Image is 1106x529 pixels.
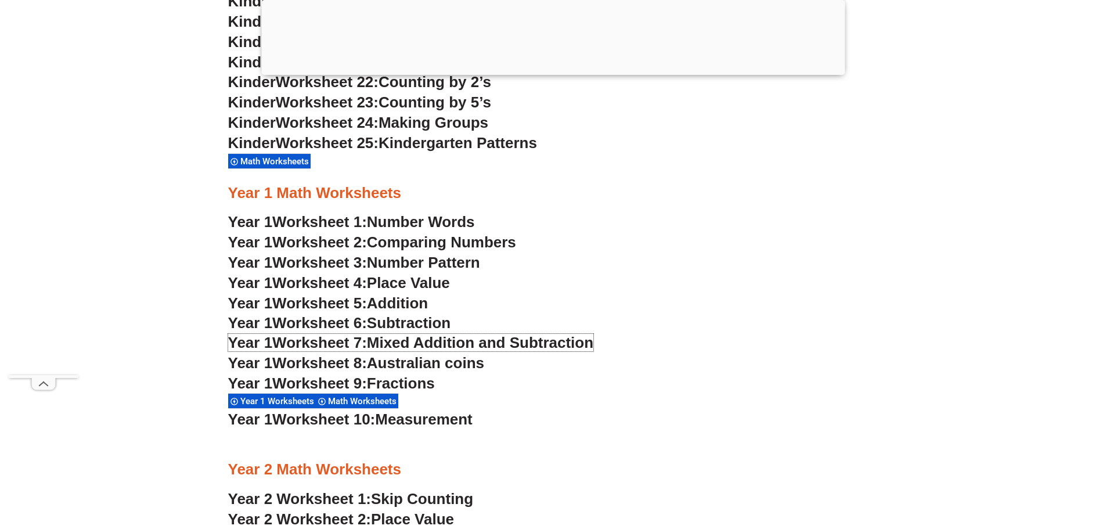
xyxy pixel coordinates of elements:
div: Math Worksheets [228,153,311,169]
iframe: Advertisement [9,27,78,375]
span: Year 2 Worksheet 1: [228,490,372,508]
span: Measurement [375,411,473,428]
span: Year 1 Worksheets [240,396,318,406]
span: Worksheet 25: [276,134,379,152]
span: Kinder [228,114,276,131]
span: Worksheet 2: [272,233,367,251]
a: Year 1Worksheet 1:Number Words [228,213,475,231]
span: Australian coins [367,354,484,372]
span: Kinder [228,33,276,51]
a: Year 1Worksheet 9:Fractions [228,375,435,392]
h3: Year 1 Math Worksheets [228,183,878,203]
div: Math Worksheets [316,393,398,409]
div: Year 1 Worksheets [228,393,316,409]
span: Mixed Addition and Subtraction [367,334,593,351]
h3: Year 2 Math Worksheets [228,460,878,480]
span: Skip Counting [371,490,473,508]
span: Worksheet 7: [272,334,367,351]
span: Worksheet 6: [272,314,367,332]
a: Year 2 Worksheet 2:Place Value [228,510,455,528]
iframe: Chat Widget [913,398,1106,529]
span: Kinder [228,73,276,91]
span: Comparing Numbers [367,233,516,251]
span: Counting by 2’s [379,73,491,91]
span: Worksheet 22: [276,73,379,91]
span: Worksheet 5: [272,294,367,312]
span: Year 2 Worksheet 2: [228,510,372,528]
span: Math Worksheets [328,396,400,406]
span: Worksheet 10: [272,411,375,428]
span: Subtraction [367,314,451,332]
span: Making Groups [379,114,488,131]
span: Number Words [367,213,475,231]
span: Number Pattern [367,254,480,271]
a: Year 1Worksheet 4:Place Value [228,274,450,292]
span: Worksheet 9: [272,375,367,392]
span: Worksheet 4: [272,274,367,292]
span: Kinder [228,134,276,152]
span: Worksheet 1: [272,213,367,231]
a: Year 2 Worksheet 1:Skip Counting [228,490,474,508]
span: Kindergarten Patterns [379,134,537,152]
span: Worksheet 23: [276,93,379,111]
span: Addition [367,294,428,312]
a: Year 1Worksheet 6:Subtraction [228,314,451,332]
a: Year 1Worksheet 8:Australian coins [228,354,484,372]
span: Kinder [228,93,276,111]
a: Year 1Worksheet 7:Mixed Addition and Subtraction [228,334,594,351]
span: Fractions [367,375,435,392]
span: Worksheet 8: [272,354,367,372]
span: Worksheet 3: [272,254,367,271]
a: Year 1Worksheet 2:Comparing Numbers [228,233,516,251]
a: Year 1Worksheet 10:Measurement [228,411,473,428]
span: Worksheet 24: [276,114,379,131]
span: Kinder [228,13,276,30]
span: Math Worksheets [240,156,312,167]
a: Year 1Worksheet 5:Addition [228,294,428,312]
span: Counting by 5’s [379,93,491,111]
span: Kinder [228,53,276,71]
a: Year 1Worksheet 3:Number Pattern [228,254,480,271]
span: Place Value [367,274,450,292]
span: Place Value [371,510,454,528]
